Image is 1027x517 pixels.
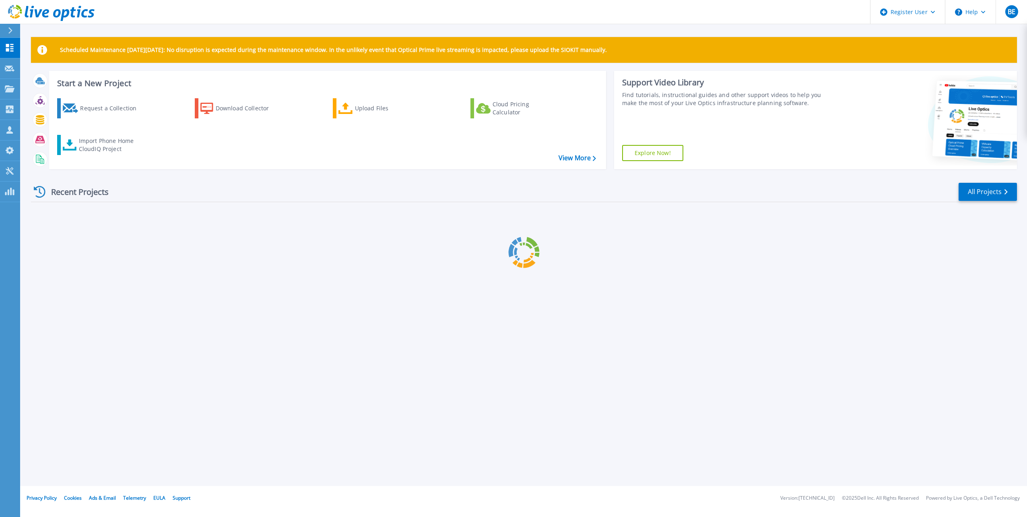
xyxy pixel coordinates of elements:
li: Version: [TECHNICAL_ID] [780,496,835,501]
div: Support Video Library [622,77,830,88]
a: Privacy Policy [27,494,57,501]
a: Telemetry [123,494,146,501]
h3: Start a New Project [57,79,596,88]
a: Download Collector [195,98,285,118]
div: Recent Projects [31,182,120,202]
div: Find tutorials, instructional guides and other support videos to help you make the most of your L... [622,91,830,107]
div: Import Phone Home CloudIQ Project [79,137,142,153]
div: Cloud Pricing Calculator [493,100,557,116]
a: Cookies [64,494,82,501]
div: Upload Files [355,100,419,116]
a: View More [559,154,596,162]
p: Scheduled Maintenance [DATE][DATE]: No disruption is expected during the maintenance window. In t... [60,47,607,53]
a: All Projects [959,183,1017,201]
div: Request a Collection [80,100,144,116]
li: Powered by Live Optics, a Dell Technology [926,496,1020,501]
span: BE [1008,8,1015,15]
a: Ads & Email [89,494,116,501]
li: © 2025 Dell Inc. All Rights Reserved [842,496,919,501]
a: EULA [153,494,165,501]
a: Cloud Pricing Calculator [470,98,560,118]
a: Support [173,494,190,501]
a: Upload Files [333,98,423,118]
a: Explore Now! [622,145,683,161]
a: Request a Collection [57,98,147,118]
div: Download Collector [216,100,280,116]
